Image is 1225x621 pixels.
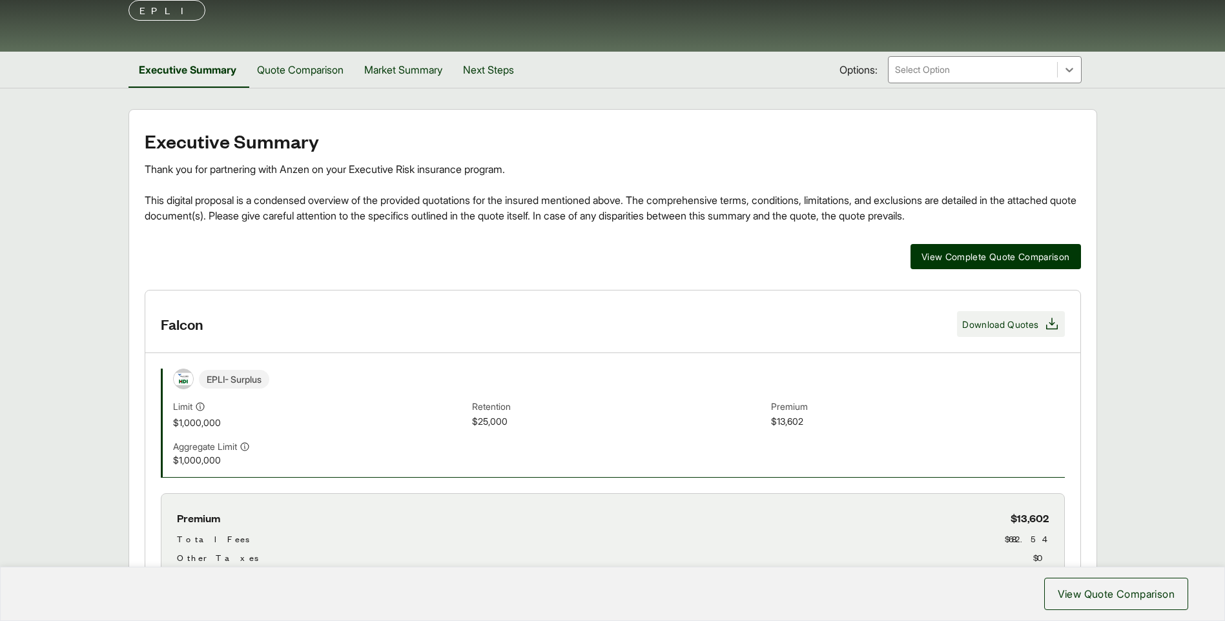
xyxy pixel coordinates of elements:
button: Executive Summary [129,52,247,88]
span: Aggregate Limit [173,440,237,453]
span: EPLI - Surplus [199,370,269,389]
span: $13,602 [1011,509,1049,527]
span: Other Taxes [177,551,258,564]
span: Premium [771,400,1065,414]
div: Thank you for partnering with Anzen on your Executive Risk insurance program. This digital propos... [145,161,1081,223]
span: View Complete Quote Comparison [921,250,1070,263]
h3: Falcon [161,314,203,334]
span: Limit [173,400,192,413]
span: $13,602 [771,414,1065,429]
img: Falcon Risk - HDI [174,373,193,385]
button: Quote Comparison [247,52,354,88]
span: $0 [1033,551,1049,564]
span: Premium [177,509,220,527]
span: Retention [472,400,766,414]
span: $1,000,000 [173,416,467,429]
span: $682.54 [1005,532,1049,545]
span: Download Quotes [962,318,1038,331]
button: Next Steps [453,52,524,88]
span: Total Fees [177,532,249,545]
h2: Executive Summary [145,130,1081,151]
p: EPLI [139,3,194,18]
span: $25,000 [472,414,766,429]
button: Download Quotes [957,311,1064,337]
button: Market Summary [354,52,453,88]
button: View Complete Quote Comparison [911,244,1081,269]
button: View Quote Comparison [1044,578,1188,610]
span: Options: [839,62,878,77]
span: View Quote Comparison [1058,586,1175,602]
span: $1,000,000 [173,453,467,467]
